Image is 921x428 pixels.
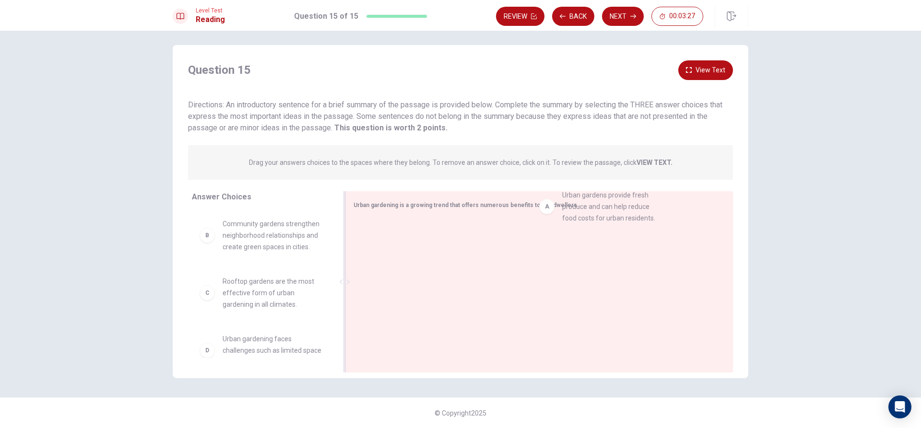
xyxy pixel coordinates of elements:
[196,14,225,25] h1: Reading
[602,7,644,26] button: Next
[332,123,448,132] strong: This question is worth 2 points.
[188,100,722,132] span: Directions: An introductory sentence for a brief summary of the passage is provided below. Comple...
[496,7,544,26] button: Review
[435,409,486,417] span: © Copyright 2025
[192,192,251,201] span: Answer Choices
[294,11,358,22] h1: Question 15 of 15
[678,60,733,80] button: View Text
[651,7,703,26] button: 00:03:27
[196,7,225,14] span: Level Test
[188,62,251,78] h4: Question 15
[888,395,911,418] div: Open Intercom Messenger
[669,12,695,20] span: 00:03:27
[354,202,579,208] span: Urban gardening is a growing trend that offers numerous benefits to city dwellers.
[249,159,673,166] p: Drag your answers choices to the spaces where they belong. To remove an answer choice, click on i...
[637,159,673,166] strong: VIEW TEXT.
[552,7,594,26] button: Back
